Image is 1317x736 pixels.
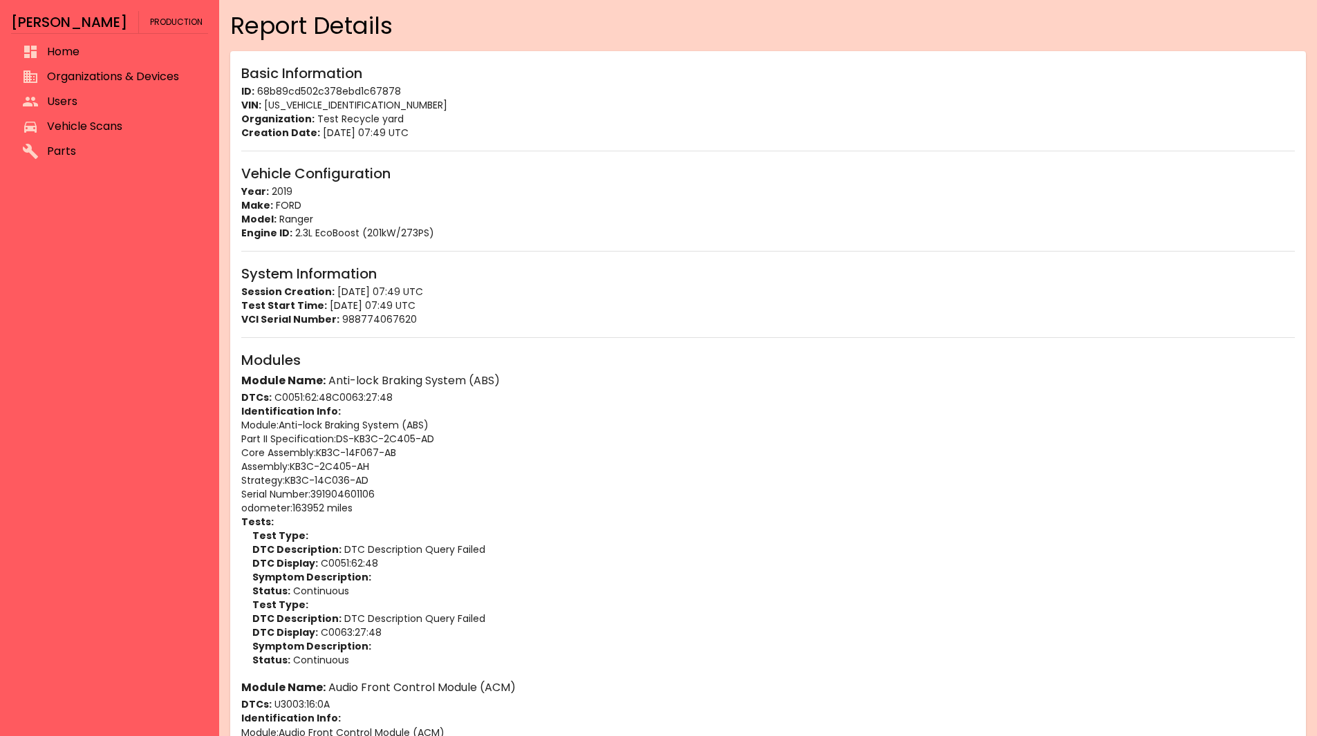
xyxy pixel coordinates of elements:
strong: Status: [252,653,290,667]
strong: Make: [241,198,273,212]
p: Assembly : KB3C-2C405-AH [241,460,1295,473]
strong: Identification Info: [241,711,341,725]
strong: DTCs: [241,390,272,404]
p: C0063:27:48 [252,625,1295,639]
strong: DTC Description: [252,542,342,556]
p: U3003:16:0A [241,697,1295,711]
strong: Creation Date: [241,126,320,140]
p: [DATE] 07:49 UTC [241,126,1295,140]
strong: Test Type: [252,529,308,542]
p: [DATE] 07:49 UTC [241,299,1295,312]
strong: Symptom Description: [252,639,371,653]
strong: Tests: [241,515,274,529]
strong: Engine ID: [241,226,292,240]
strong: Year: [241,185,269,198]
strong: DTCs: [241,697,272,711]
h6: System Information [241,263,1295,285]
p: 988774067620 [241,312,1295,326]
h6: Vehicle Configuration [241,162,1295,185]
strong: DTC Display: [252,625,318,639]
p: Serial Number : 391904601106 [241,487,1295,501]
strong: DTC Display: [252,556,318,570]
strong: Status: [252,584,290,598]
span: Vehicle Scans [47,118,197,135]
p: Ranger [241,212,1295,226]
strong: Symptom Description: [252,570,371,584]
p: Continuous [252,653,1295,667]
strong: Test Type: [252,598,308,612]
p: Strategy : KB3C-14C036-AD [241,473,1295,487]
span: Organizations & Devices [47,68,197,85]
span: Home [47,44,197,60]
p: [US_VEHICLE_IDENTIFICATION_NUMBER] [241,98,1295,112]
p: C0051:62:48 C0063:27:48 [241,390,1295,404]
strong: DTC Description: [252,612,342,625]
strong: Test Start Time: [241,299,327,312]
p: DTC Description Query Failed [252,612,1295,625]
strong: Module Name: [241,372,326,388]
p: [DATE] 07:49 UTC [241,285,1295,299]
h4: Report Details [230,11,1306,40]
strong: Model: [241,212,277,226]
p: Module : Anti-lock Braking System (ABS) [241,418,1295,432]
strong: VIN: [241,98,261,112]
strong: Module Name: [241,679,326,695]
span: Users [47,93,197,110]
strong: ID: [241,84,254,98]
span: Production [150,11,203,33]
h6: Basic Information [241,62,1295,84]
p: Test Recycle yard [241,112,1295,126]
p: C0051:62:48 [252,556,1295,570]
strong: Identification Info: [241,404,341,418]
strong: Session Creation: [241,285,335,299]
strong: Organization: [241,112,315,126]
p: DTC Description Query Failed [252,542,1295,556]
h6: Audio Front Control Module (ACM) [241,678,1295,697]
span: Parts [47,143,197,160]
h6: Anti-lock Braking System (ABS) [241,371,1295,390]
strong: VCI Serial Number: [241,312,339,326]
p: Continuous [252,584,1295,598]
p: Core Assembly : KB3C-14F067-AB [241,446,1295,460]
p: Part II Specification : DS-KB3C-2C405-AD [241,432,1295,446]
h6: Modules [241,349,1295,371]
p: odometer : 163952 miles [241,501,1295,515]
p: FORD [241,198,1295,212]
p: 68b89cd502c378ebd1c67878 [241,84,1295,98]
p: 2.3L EcoBoost (201kW/273PS) [241,226,1295,240]
h6: [PERSON_NAME] [11,11,127,33]
p: 2019 [241,185,1295,198]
